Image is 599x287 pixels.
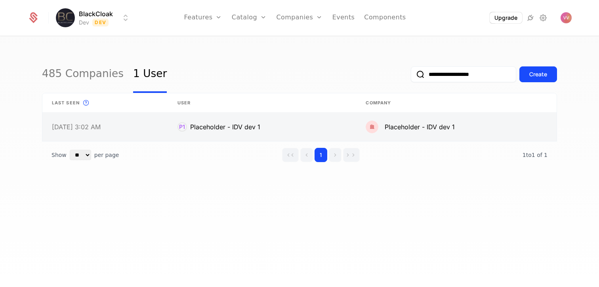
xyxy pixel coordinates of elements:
span: 1 to 1 of [523,152,544,158]
th: Company [356,93,557,113]
img: BlackCloak [56,8,75,27]
span: per page [94,151,119,159]
div: Create [529,70,547,78]
div: Table pagination [42,142,557,168]
button: Go to first page [282,148,299,162]
div: Page navigation [282,148,360,162]
span: Last seen [52,100,80,106]
button: Go to last page [343,148,360,162]
button: Upgrade [490,12,522,23]
span: Show [52,151,67,159]
img: Victor Vlad [561,12,572,23]
a: 1 User [133,56,167,93]
div: Dev [79,19,89,26]
button: Create [519,66,557,82]
button: Select environment [58,9,130,26]
select: Select page size [70,150,91,160]
a: Settings [538,13,548,23]
button: Open user button [561,12,572,23]
span: Dev [92,19,109,26]
button: Go to previous page [300,148,313,162]
a: Integrations [526,13,535,23]
a: 485 Companies [42,56,124,93]
button: Go to next page [329,148,341,162]
th: User [168,93,357,113]
span: 1 [523,152,547,158]
button: Go to page 1 [315,148,327,162]
span: BlackCloak [79,9,113,19]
